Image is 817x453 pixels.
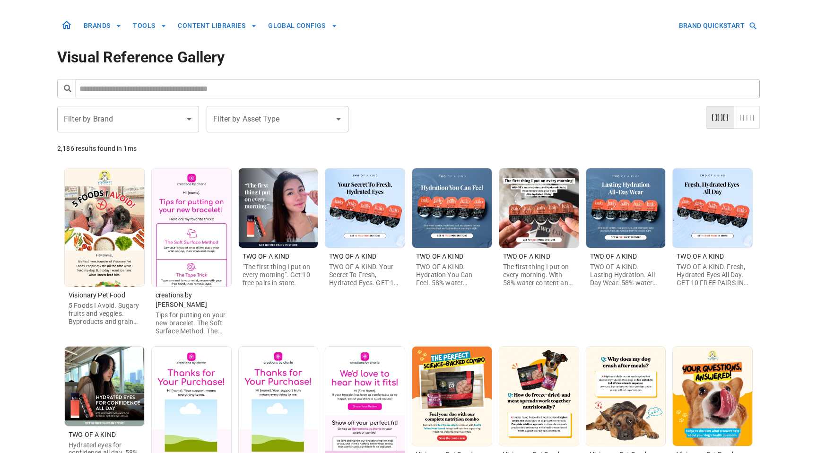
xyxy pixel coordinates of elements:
img: Image [673,168,752,248]
img: Image [412,347,492,446]
button: Open [332,113,345,126]
img: Image [65,168,144,287]
img: Image [499,168,579,248]
div: layout toggle [706,106,760,129]
button: Open [183,113,196,126]
span: TWO OF A KIND [590,253,637,260]
span: TWO OF A KIND. Lasting Hydration. All-Day Wear. 58% water content. [MEDICAL_DATA]. GET 10 FREE PA... [590,263,657,318]
span: creations by [PERSON_NAME] [156,291,207,308]
span: Tips for putting on your new bracelet. The Soft Surface Method. The Tape Trick. The [PERSON_NAME]... [156,311,226,398]
img: Image [586,168,666,248]
span: TWO OF A KIND [677,253,724,260]
button: BRANDS [80,17,125,35]
span: 2,186 results found in 1ms [57,145,137,152]
span: TWO OF A KIND. Fresh, Hydrated Eyes All Day. GET 10 FREE PAIRS IN STORE. [677,263,748,294]
img: Image [673,347,752,446]
span: TWO OF A KIND [69,431,116,438]
button: TOOLS [129,17,170,35]
img: Image [586,347,666,446]
span: The first thing I put on every morning. With 58% water content and [MEDICAL_DATA], these lenses k... [503,263,574,326]
button: GLOBAL CONFIGS [264,17,341,35]
img: Image [239,168,318,248]
button: masonry layout [734,106,760,129]
span: "The first thing I put on every morning". Get 10 free pairs in store. [243,263,311,287]
span: TWO OF A KIND [243,253,290,260]
button: CONTENT LIBRARIES [174,17,261,35]
button: BRAND QUICKSTART [675,17,760,35]
img: Image [325,168,405,248]
img: Image [412,168,492,248]
span: 5 Foods I Avoid. Sugary fruits and veggies. Byproducts and grain fillers. Human food leftovers. V... [69,302,139,412]
h1: Visual Reference Gallery [57,46,760,69]
span: TWO OF A KIND [329,253,376,260]
button: card layout [706,106,735,129]
span: TWO OF A KIND. Your Secret To Fresh, Hydrated Eyes. GET 10 FREE PAIRS IN STORE. [329,263,398,294]
span: TWO OF A KIND [416,253,463,260]
span: TWO OF A KIND [503,253,550,260]
img: Image [65,347,144,426]
span: Visionary Pet Food [69,291,125,299]
img: Image [152,168,231,287]
span: TWO OF A KIND. Hydration You Can Feel. 58% water content. [MEDICAL_DATA]. Get 10 free pairs in st... [416,263,481,310]
img: Image [499,347,579,446]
